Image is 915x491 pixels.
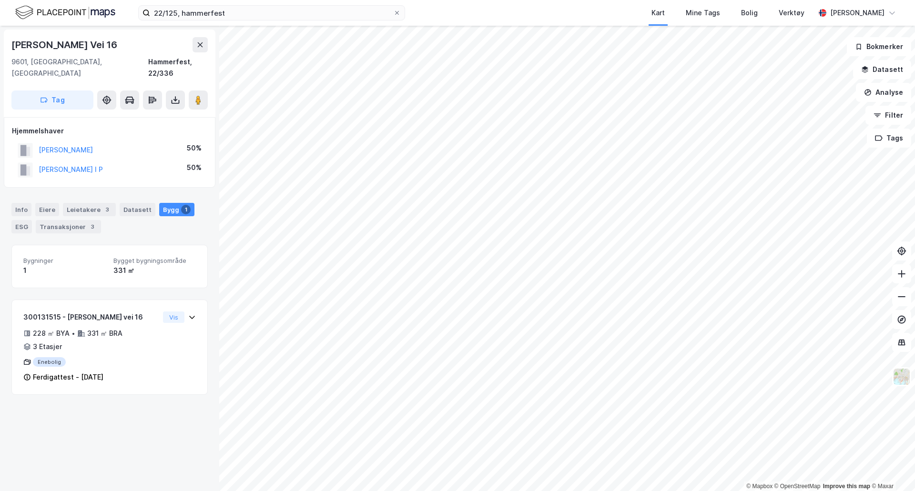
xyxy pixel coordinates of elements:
[867,129,911,148] button: Tags
[651,7,665,19] div: Kart
[865,106,911,125] button: Filter
[774,483,821,490] a: OpenStreetMap
[830,7,884,19] div: [PERSON_NAME]
[11,220,32,233] div: ESG
[113,257,196,265] span: Bygget bygningsområde
[71,330,75,337] div: •
[148,56,208,79] div: Hammerfest, 22/336
[11,37,119,52] div: [PERSON_NAME] Vei 16
[779,7,804,19] div: Verktøy
[113,265,196,276] div: 331 ㎡
[88,222,97,231] div: 3
[87,328,122,339] div: 331 ㎡ BRA
[63,203,116,216] div: Leietakere
[11,56,148,79] div: 9601, [GEOGRAPHIC_DATA], [GEOGRAPHIC_DATA]
[23,265,106,276] div: 1
[746,483,773,490] a: Mapbox
[867,445,915,491] div: Kontrollprogram for chat
[823,483,870,490] a: Improve this map
[33,341,62,352] div: 3 Etasjer
[853,60,911,79] button: Datasett
[150,6,393,20] input: Søk på adresse, matrikkel, gårdeiere, leietakere eller personer
[11,90,93,110] button: Tag
[187,162,202,173] div: 50%
[35,203,59,216] div: Eiere
[159,203,194,216] div: Bygg
[102,205,112,214] div: 3
[11,203,31,216] div: Info
[15,4,115,21] img: logo.f888ab2527a4732fd821a326f86c7f29.svg
[33,371,103,383] div: Ferdigattest - [DATE]
[847,37,911,56] button: Bokmerker
[187,142,202,154] div: 50%
[856,83,911,102] button: Analyse
[36,220,101,233] div: Transaksjoner
[867,445,915,491] iframe: Chat Widget
[893,368,911,386] img: Z
[23,311,159,323] div: 300131515 - [PERSON_NAME] vei 16
[741,7,758,19] div: Bolig
[12,125,207,137] div: Hjemmelshaver
[23,257,106,265] span: Bygninger
[181,205,191,214] div: 1
[120,203,155,216] div: Datasett
[686,7,720,19] div: Mine Tags
[33,328,70,339] div: 228 ㎡ BYA
[163,311,184,323] button: Vis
